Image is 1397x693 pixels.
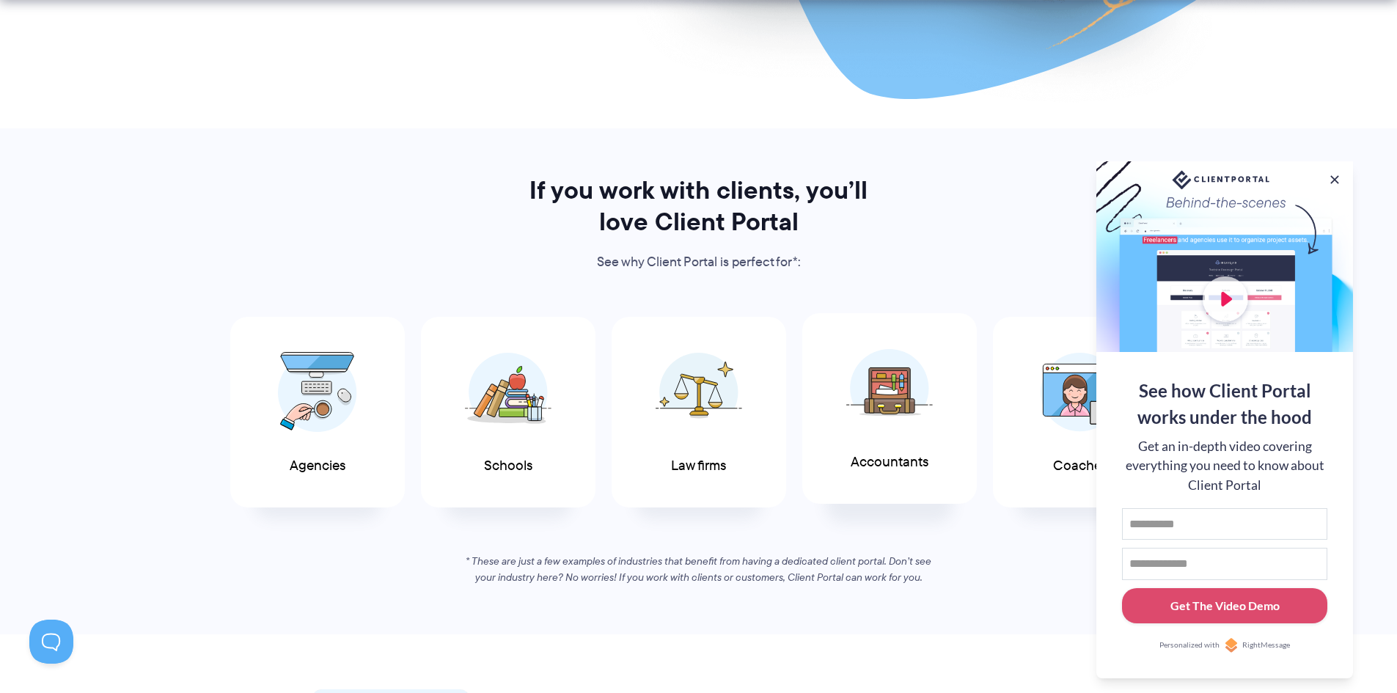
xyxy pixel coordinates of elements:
a: Personalized withRightMessage [1122,638,1327,653]
span: Agencies [290,458,345,474]
img: Personalized with RightMessage [1224,638,1239,653]
div: Get The Video Demo [1170,597,1280,615]
span: Personalized with [1159,639,1220,651]
iframe: Toggle Customer Support [29,620,73,664]
div: Get an in-depth video covering everything you need to know about Client Portal [1122,437,1327,495]
a: Agencies [230,317,405,508]
a: Coaches [993,317,1167,508]
p: See why Client Portal is perfect for*: [510,252,888,274]
a: Accountants [802,313,977,505]
a: Law firms [612,317,786,508]
h2: If you work with clients, you’ll love Client Portal [510,175,888,238]
span: RightMessage [1242,639,1290,651]
span: Law firms [671,458,726,474]
em: * These are just a few examples of industries that benefit from having a dedicated client portal.... [466,554,931,584]
span: Schools [484,458,532,474]
button: Get The Video Demo [1122,588,1327,624]
span: Accountants [851,455,928,470]
span: Coaches [1053,458,1107,474]
div: See how Client Portal works under the hood [1122,378,1327,430]
a: Schools [421,317,595,508]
